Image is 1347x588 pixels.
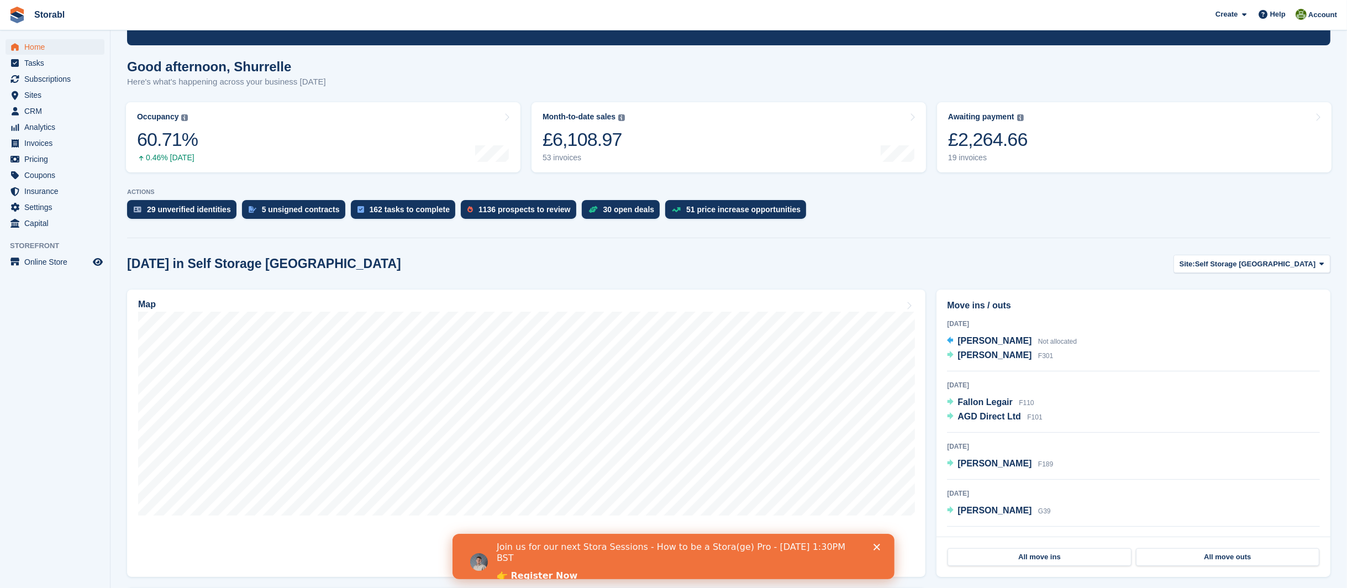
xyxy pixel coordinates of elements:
span: Not allocated [1038,338,1077,345]
span: Settings [24,200,91,215]
div: £2,264.66 [948,128,1028,151]
span: Insurance [24,183,91,199]
div: [DATE] [947,489,1320,498]
div: Occupancy [137,112,178,122]
span: F189 [1038,460,1053,468]
div: £6,108.97 [543,128,625,151]
img: contract_signature_icon-13c848040528278c33f63329250d36e43548de30e8caae1d1a13099fd9432cc5.svg [249,206,256,213]
span: Capital [24,216,91,231]
p: Here's what's happening across your business [DATE] [127,76,326,88]
span: Site: [1180,259,1195,270]
div: [DATE] [947,442,1320,452]
h2: [DATE] in Self Storage [GEOGRAPHIC_DATA] [127,256,401,271]
a: 162 tasks to complete [351,200,461,224]
span: Subscriptions [24,71,91,87]
span: Invoices [24,135,91,151]
a: menu [6,254,104,270]
span: Coupons [24,167,91,183]
div: 5 unsigned contracts [262,205,340,214]
a: Storabl [30,6,69,24]
span: [PERSON_NAME] [957,350,1032,360]
a: [PERSON_NAME] F301 [947,349,1053,363]
div: 53 invoices [543,153,625,162]
span: Analytics [24,119,91,135]
a: Map [127,290,925,577]
a: AGD Direct Ltd F101 [947,410,1042,424]
span: CRM [24,103,91,119]
a: menu [6,167,104,183]
a: [PERSON_NAME] G39 [947,504,1050,518]
iframe: Intercom live chat banner [452,534,895,579]
span: Account [1308,9,1337,20]
a: menu [6,71,104,87]
span: Self Storage [GEOGRAPHIC_DATA] [1195,259,1316,270]
a: menu [6,55,104,71]
span: Create [1216,9,1238,20]
button: Site: Self Storage [GEOGRAPHIC_DATA] [1174,255,1330,273]
a: Occupancy 60.71% 0.46% [DATE] [126,102,520,172]
a: menu [6,119,104,135]
span: Home [24,39,91,55]
a: menu [6,39,104,55]
a: 51 price increase opportunities [665,200,812,224]
img: price_increase_opportunities-93ffe204e8149a01c8c9dc8f82e8f89637d9d84a8eef4429ea346261dce0b2c0.svg [672,207,681,212]
img: icon-info-grey-7440780725fd019a000dd9b08b2336e03edf1995a4989e88bcd33f0948082b44.svg [181,114,188,121]
a: menu [6,200,104,215]
a: 30 open deals [582,200,666,224]
a: menu [6,87,104,103]
span: F301 [1038,352,1053,360]
span: F101 [1027,413,1042,421]
div: 162 tasks to complete [370,205,450,214]
a: Awaiting payment £2,264.66 19 invoices [937,102,1332,172]
img: prospect-51fa495bee0391a8d652442698ab0144808aea92771e9ea1ae160a38d050c398.svg [467,206,473,213]
img: icon-info-grey-7440780725fd019a000dd9b08b2336e03edf1995a4989e88bcd33f0948082b44.svg [618,114,625,121]
span: Online Store [24,254,91,270]
span: Fallon Legair [957,397,1013,407]
img: Shurrelle Harrington [1296,9,1307,20]
div: [DATE] [947,319,1320,329]
a: Month-to-date sales £6,108.97 53 invoices [532,102,926,172]
span: Pricing [24,151,91,167]
a: menu [6,103,104,119]
div: 30 open deals [603,205,655,214]
div: 0.46% [DATE] [137,153,198,162]
img: task-75834270c22a3079a89374b754ae025e5fb1db73e45f91037f5363f120a921f8.svg [357,206,364,213]
img: stora-icon-8386f47178a22dfd0bd8f6a31ec36ba5ce8667c1dd55bd0f319d3a0aa187defe.svg [9,7,25,23]
span: Sites [24,87,91,103]
a: 5 unsigned contracts [242,200,351,224]
a: 1136 prospects to review [461,200,582,224]
img: verify_identity-adf6edd0f0f0b5bbfe63781bf79b02c33cf7c696d77639b501bdc392416b5a36.svg [134,206,141,213]
a: menu [6,135,104,151]
div: 1136 prospects to review [478,205,571,214]
a: menu [6,183,104,199]
div: 51 price increase opportunities [686,205,801,214]
span: Tasks [24,55,91,71]
div: [DATE] [947,535,1320,545]
div: 19 invoices [948,153,1028,162]
img: deal-1b604bf984904fb50ccaf53a9ad4b4a5d6e5aea283cecdc64d6e3604feb123c2.svg [588,206,598,213]
div: Close [421,10,432,17]
span: Help [1270,9,1286,20]
span: [PERSON_NAME] [957,459,1032,468]
span: G39 [1038,507,1051,515]
span: [PERSON_NAME] [957,336,1032,345]
a: [PERSON_NAME] F189 [947,457,1053,471]
a: Fallon Legair F110 [947,396,1034,410]
h2: Map [138,300,156,309]
a: All move outs [1136,548,1319,566]
a: 👉 Register Now [44,36,125,49]
span: AGD Direct Ltd [957,412,1021,421]
div: Awaiting payment [948,112,1014,122]
div: [DATE] [947,380,1320,390]
div: Month-to-date sales [543,112,615,122]
h2: Move ins / outs [947,299,1320,312]
a: menu [6,216,104,231]
span: F110 [1019,399,1034,407]
span: Storefront [10,240,110,251]
span: [PERSON_NAME] [957,506,1032,515]
div: 60.71% [137,128,198,151]
a: Preview store [91,255,104,269]
img: icon-info-grey-7440780725fd019a000dd9b08b2336e03edf1995a4989e88bcd33f0948082b44.svg [1017,114,1024,121]
a: [PERSON_NAME] Not allocated [947,334,1077,349]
